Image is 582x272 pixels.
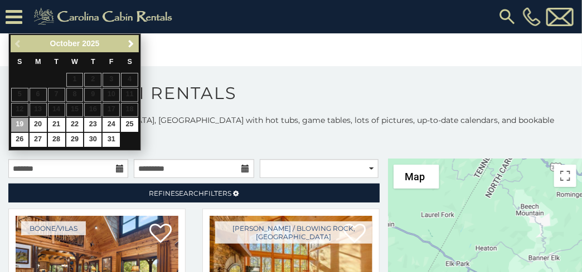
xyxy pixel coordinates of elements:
span: Refine Filters [149,189,232,197]
img: Khaki-logo.png [28,6,182,28]
span: Saturday [128,58,132,66]
a: Add to favorites [149,222,172,246]
span: Friday [109,58,114,66]
a: 19 [11,118,28,132]
span: October [50,39,80,48]
a: 25 [121,118,138,132]
span: Thursday [91,58,95,66]
span: 2025 [82,39,99,48]
a: 20 [30,118,47,132]
a: 26 [11,133,28,147]
span: Tuesday [54,58,59,66]
a: 29 [66,133,84,147]
span: Search [176,189,205,197]
a: 30 [84,133,101,147]
span: Wednesday [71,58,78,66]
a: 21 [48,118,65,132]
span: Next [127,39,135,48]
a: 23 [84,118,101,132]
a: RefineSearchFilters [8,184,380,202]
a: 24 [103,118,120,132]
a: 22 [66,118,84,132]
a: [PERSON_NAME] / Blowing Rock, [GEOGRAPHIC_DATA] [215,221,372,244]
a: 31 [103,133,120,147]
img: search-regular.svg [497,7,517,27]
a: 27 [30,133,47,147]
span: Sunday [17,58,22,66]
a: Next [124,37,138,51]
a: [PHONE_NUMBER] [520,7,544,26]
a: 28 [48,133,65,147]
button: Toggle fullscreen view [554,165,576,187]
button: Change map style [394,165,439,189]
span: Map [405,171,425,182]
a: Boone/Vilas [21,221,86,235]
span: Monday [35,58,41,66]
